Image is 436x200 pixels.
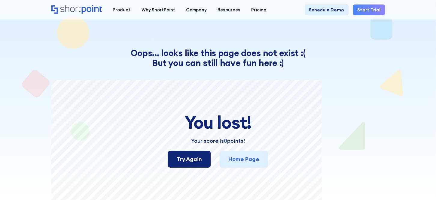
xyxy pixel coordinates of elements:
p: Your score is points! [191,137,245,145]
a: Try Again [168,151,211,168]
a: Schedule Demo [305,4,349,15]
span: 0 [224,137,227,144]
a: Home Page [220,151,268,168]
div: Why ShortPoint [142,7,175,13]
div: Pricing [251,7,267,13]
div: Company [186,7,207,13]
div: Resources [218,7,240,13]
a: Start Trial [353,4,385,15]
h4: Oops... looks like this page does not exist :( But you can still have fun here :) [51,48,385,68]
a: Product [107,4,136,15]
h3: You lost! [184,113,252,132]
a: Home [51,5,102,15]
div: Product [113,7,130,13]
a: Company [181,4,212,15]
a: Why ShortPoint [136,4,181,15]
a: Pricing [246,4,272,15]
a: Resources [212,4,246,15]
iframe: Chat Widget [328,131,436,200]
